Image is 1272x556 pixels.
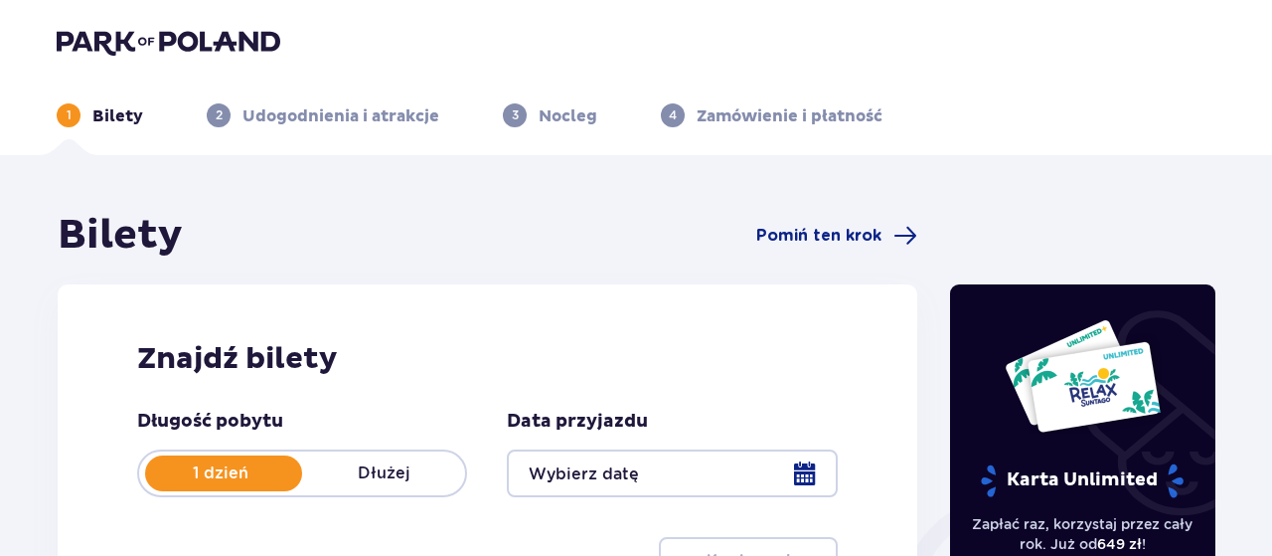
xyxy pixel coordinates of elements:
p: 3 [512,106,519,124]
a: Pomiń ten krok [756,224,917,248]
p: Data przyjazdu [507,410,648,434]
p: 1 dzień [139,463,302,484]
div: 2Udogodnienia i atrakcje [207,103,439,127]
p: Karta Unlimited [979,463,1186,498]
h1: Bilety [58,211,183,261]
div: 3Nocleg [503,103,597,127]
p: Udogodnienia i atrakcje [242,105,439,127]
p: 2 [216,106,223,124]
span: 649 zł [1097,536,1142,552]
div: 1Bilety [57,103,143,127]
p: 1 [67,106,72,124]
p: Nocleg [539,105,597,127]
p: Długość pobytu [137,410,283,434]
span: Pomiń ten krok [756,225,881,247]
p: Bilety [92,105,143,127]
p: Zamówienie i płatność [697,105,882,127]
h2: Znajdź bilety [137,340,838,378]
img: Park of Poland logo [57,28,280,56]
img: Dwie karty całoroczne do Suntago z napisem 'UNLIMITED RELAX', na białym tle z tropikalnymi liśćmi... [1004,318,1162,434]
div: 4Zamówienie i płatność [661,103,882,127]
p: Dłużej [302,463,465,484]
p: Zapłać raz, korzystaj przez cały rok. Już od ! [970,514,1196,554]
p: 4 [669,106,677,124]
